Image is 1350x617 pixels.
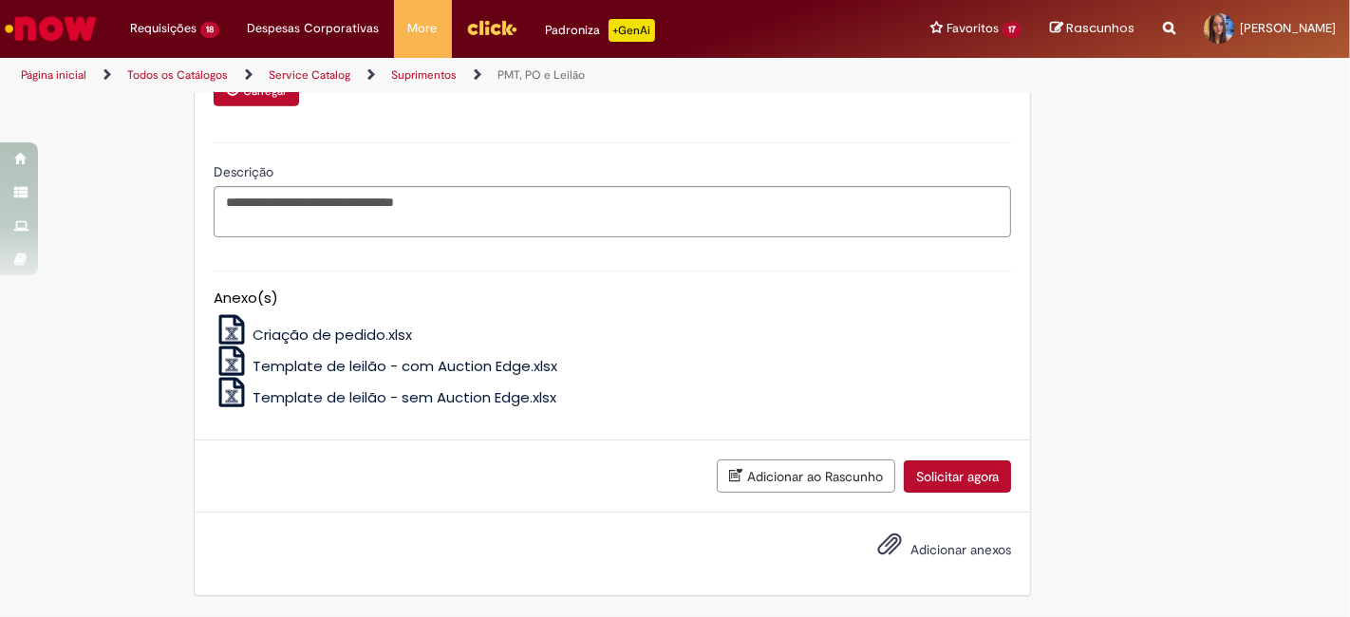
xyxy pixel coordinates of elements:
[872,527,907,570] button: Adicionar anexos
[21,67,86,83] a: Página inicial
[904,460,1011,493] button: Solicitar agora
[947,19,999,38] span: Favoritos
[253,325,412,345] span: Criação de pedido.xlsx
[214,325,413,345] a: Criação de pedido.xlsx
[253,356,557,376] span: Template de leilão - com Auction Edge.xlsx
[243,84,287,99] small: Carregar
[1050,20,1134,38] a: Rascunhos
[214,186,1011,236] textarea: Descrição
[127,67,228,83] a: Todos os Catálogos
[130,19,197,38] span: Requisições
[269,67,350,83] a: Service Catalog
[14,58,886,93] ul: Trilhas de página
[253,387,556,407] span: Template de leilão - sem Auction Edge.xlsx
[609,19,655,42] p: +GenAi
[214,356,558,376] a: Template de leilão - com Auction Edge.xlsx
[910,542,1011,559] span: Adicionar anexos
[248,19,380,38] span: Despesas Corporativas
[214,387,557,407] a: Template de leilão - sem Auction Edge.xlsx
[1066,19,1134,37] span: Rascunhos
[200,22,219,38] span: 18
[408,19,438,38] span: More
[214,290,1011,307] h5: Anexo(s)
[214,163,277,180] span: Descrição
[466,13,517,42] img: click_logo_yellow_360x200.png
[391,67,457,83] a: Suprimentos
[546,19,655,42] div: Padroniza
[2,9,100,47] img: ServiceNow
[1003,22,1022,38] span: 17
[497,67,585,83] a: PMT, PO e Leilão
[1240,20,1336,36] span: [PERSON_NAME]
[717,459,895,493] button: Adicionar ao Rascunho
